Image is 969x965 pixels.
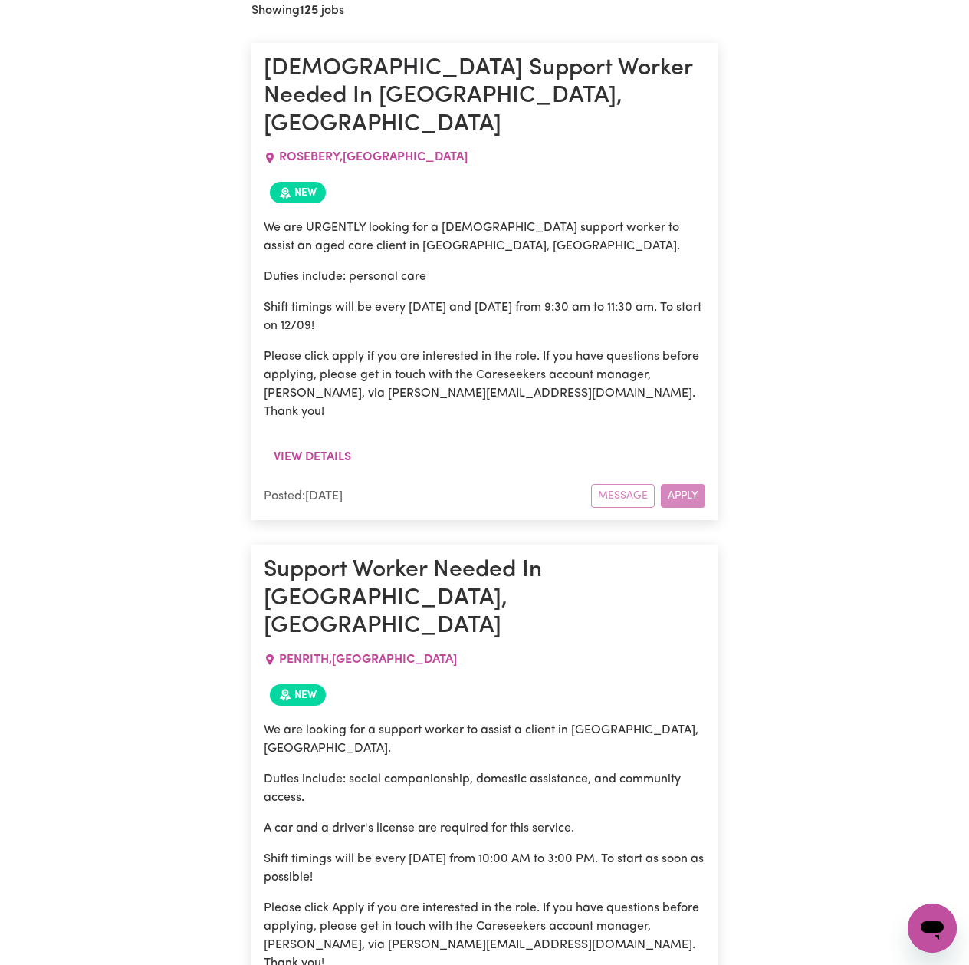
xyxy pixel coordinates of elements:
span: ROSEBERY , [GEOGRAPHIC_DATA] [279,151,468,163]
h1: [DEMOGRAPHIC_DATA] Support Worker Needed In [GEOGRAPHIC_DATA], [GEOGRAPHIC_DATA] [264,55,705,139]
iframe: Button to launch messaging window [908,904,957,953]
p: Shift timings will be every [DATE] from 10:00 AM to 3:00 PM. To start as soon as possible! [264,850,705,887]
span: Job posted within the last 30 days [270,684,326,706]
p: We are URGENTLY looking for a [DEMOGRAPHIC_DATA] support worker to assist an aged care client in ... [264,219,705,255]
b: 125 [300,5,318,17]
p: A car and a driver's license are required for this service. [264,819,705,838]
span: Job posted within the last 30 days [270,182,326,203]
p: Shift timings will be every [DATE] and [DATE] from 9:30 am to 11:30 am. To start on 12/09! [264,298,705,335]
h2: Showing jobs [251,4,344,18]
div: Posted: [DATE] [264,487,591,506]
p: We are looking for a support worker to assist a client in [GEOGRAPHIC_DATA], [GEOGRAPHIC_DATA]. [264,721,705,758]
p: Duties include: personal care [264,268,705,286]
span: PENRITH , [GEOGRAPHIC_DATA] [279,654,457,666]
p: Please click apply if you are interested in the role. If you have questions before applying, plea... [264,347,705,421]
p: Duties include: social companionship, domestic assistance, and community access. [264,770,705,807]
button: View details [264,443,361,472]
h1: Support Worker Needed In [GEOGRAPHIC_DATA], [GEOGRAPHIC_DATA] [264,557,705,641]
